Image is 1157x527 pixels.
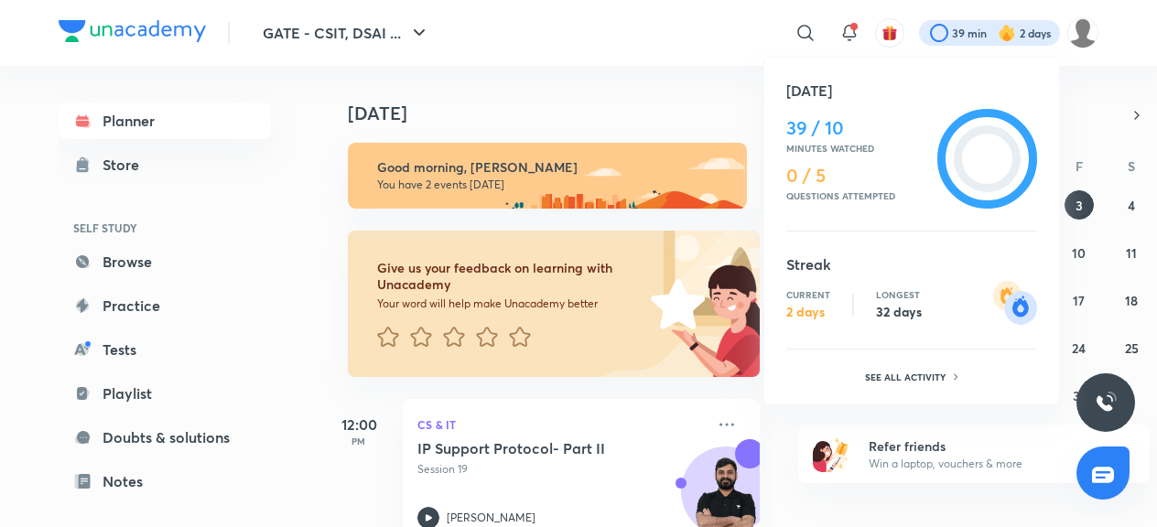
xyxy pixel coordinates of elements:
[786,190,930,201] p: Questions attempted
[876,304,922,320] p: 32 days
[876,289,922,300] p: Longest
[786,253,1037,275] h5: Streak
[786,289,830,300] p: Current
[786,80,1037,102] h5: [DATE]
[865,371,950,382] p: See all activity
[786,304,830,320] p: 2 days
[786,143,930,154] p: Minutes watched
[993,281,1037,325] img: streak
[786,165,930,187] h4: 0 / 5
[786,117,930,139] h4: 39 / 10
